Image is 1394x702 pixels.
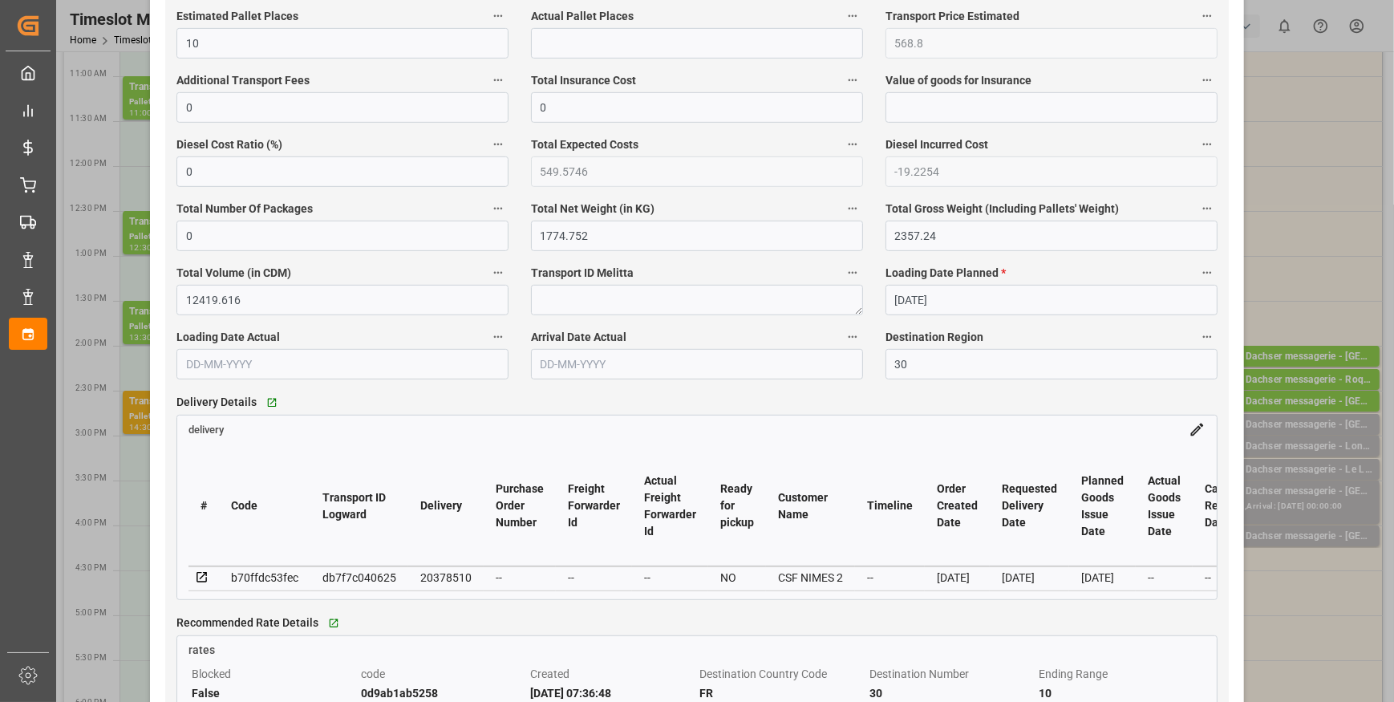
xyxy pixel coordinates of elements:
[556,446,632,566] th: Freight Forwarder Id
[1197,6,1218,26] button: Transport Price Estimated
[496,568,544,587] div: --
[885,265,1006,282] span: Loading Date Planned
[176,615,318,631] span: Recommended Rate Details
[488,327,509,347] button: Loading Date Actual
[176,136,282,153] span: Diesel Cost Ratio (%)
[408,446,484,566] th: Delivery
[708,446,766,566] th: Ready for pickup
[531,329,626,346] span: Arrival Date Actual
[531,72,636,89] span: Total Insurance Cost
[176,201,313,217] span: Total Number Of Packages
[177,636,1217,659] a: rates
[937,568,978,587] div: [DATE]
[488,198,509,219] button: Total Number Of Packages
[766,446,855,566] th: Customer Name
[488,134,509,155] button: Diesel Cost Ratio (%)
[842,327,863,347] button: Arrival Date Actual
[176,349,509,379] input: DD-MM-YYYY
[885,72,1031,89] span: Value of goods for Insurance
[361,664,525,684] div: code
[531,8,634,25] span: Actual Pallet Places
[531,349,863,379] input: DD-MM-YYYY
[885,201,1119,217] span: Total Gross Weight (Including Pallets' Weight)
[531,201,654,217] span: Total Net Weight (in KG)
[188,423,224,436] a: delivery
[420,568,472,587] div: 20378510
[885,285,1218,315] input: DD-MM-YYYY
[1148,568,1181,587] div: --
[699,664,863,684] div: Destination Country Code
[990,446,1069,566] th: Requested Delivery Date
[176,72,310,89] span: Additional Transport Fees
[488,6,509,26] button: Estimated Pallet Places
[867,568,913,587] div: --
[1136,446,1193,566] th: Actual Goods Issue Date
[885,136,988,153] span: Diesel Incurred Cost
[1081,568,1124,587] div: [DATE]
[176,265,291,282] span: Total Volume (in CDM)
[1197,198,1218,219] button: Total Gross Weight (Including Pallets' Weight)
[176,329,280,346] span: Loading Date Actual
[176,8,298,25] span: Estimated Pallet Places
[531,136,638,153] span: Total Expected Costs
[1069,446,1136,566] th: Planned Goods Issue Date
[1002,568,1057,587] div: [DATE]
[644,568,696,587] div: --
[176,394,257,411] span: Delivery Details
[632,446,708,566] th: Actual Freight Forwarder Id
[1039,664,1202,684] div: Ending Range
[720,568,754,587] div: NO
[1193,446,1270,566] th: Cargo Readiness Date
[842,70,863,91] button: Total Insurance Cost
[488,262,509,283] button: Total Volume (in CDM)
[188,643,215,656] span: rates
[885,329,983,346] span: Destination Region
[484,446,556,566] th: Purchase Order Number
[531,265,634,282] span: Transport ID Melitta
[322,568,396,587] div: db7f7c040625
[1197,262,1218,283] button: Loading Date Planned *
[842,134,863,155] button: Total Expected Costs
[778,568,843,587] div: CSF NIMES 2
[188,446,219,566] th: #
[1197,327,1218,347] button: Destination Region
[219,446,310,566] th: Code
[855,446,925,566] th: Timeline
[1197,134,1218,155] button: Diesel Incurred Cost
[1205,568,1258,587] div: --
[568,568,620,587] div: --
[488,70,509,91] button: Additional Transport Fees
[1197,70,1218,91] button: Value of goods for Insurance
[192,664,355,684] div: Blocked
[842,6,863,26] button: Actual Pallet Places
[885,8,1019,25] span: Transport Price Estimated
[842,198,863,219] button: Total Net Weight (in KG)
[310,446,408,566] th: Transport ID Logward
[530,664,694,684] div: Created
[842,262,863,283] button: Transport ID Melitta
[925,446,990,566] th: Order Created Date
[231,568,298,587] div: b70ffdc53fec
[869,664,1033,684] div: Destination Number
